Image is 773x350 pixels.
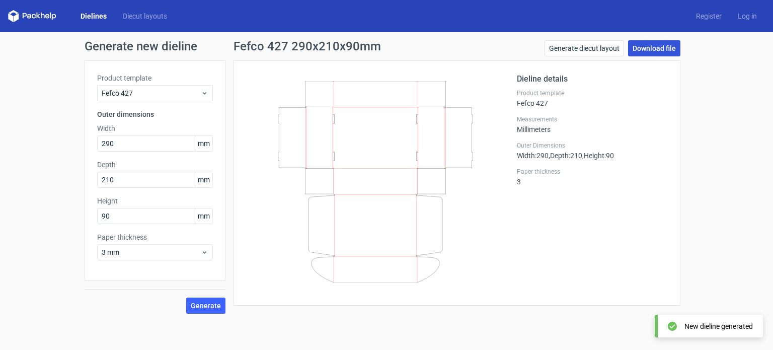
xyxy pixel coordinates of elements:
label: Depth [97,160,213,170]
label: Product template [97,73,213,83]
button: Generate [186,298,225,314]
h1: Fefco 427 290x210x90mm [234,40,381,52]
label: Measurements [517,115,668,123]
label: Paper thickness [517,168,668,176]
span: , Depth : 210 [549,152,582,160]
span: mm [195,136,212,151]
label: Outer Dimensions [517,142,668,150]
span: Width : 290 [517,152,549,160]
div: New dieline generated [684,321,753,331]
a: Generate diecut layout [545,40,624,56]
label: Product template [517,89,668,97]
h2: Dieline details [517,73,668,85]
div: Millimeters [517,115,668,133]
a: Register [688,11,730,21]
label: Width [97,123,213,133]
h1: Generate new dieline [85,40,688,52]
label: Paper thickness [97,232,213,242]
a: Log in [730,11,765,21]
a: Diecut layouts [115,11,175,21]
span: Generate [191,302,221,309]
span: mm [195,208,212,224]
a: Dielines [72,11,115,21]
span: mm [195,172,212,187]
div: 3 [517,168,668,186]
label: Height [97,196,213,206]
a: Download file [628,40,680,56]
span: 3 mm [102,247,201,257]
span: Fefco 427 [102,88,201,98]
div: Fefco 427 [517,89,668,107]
span: , Height : 90 [582,152,614,160]
h3: Outer dimensions [97,109,213,119]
